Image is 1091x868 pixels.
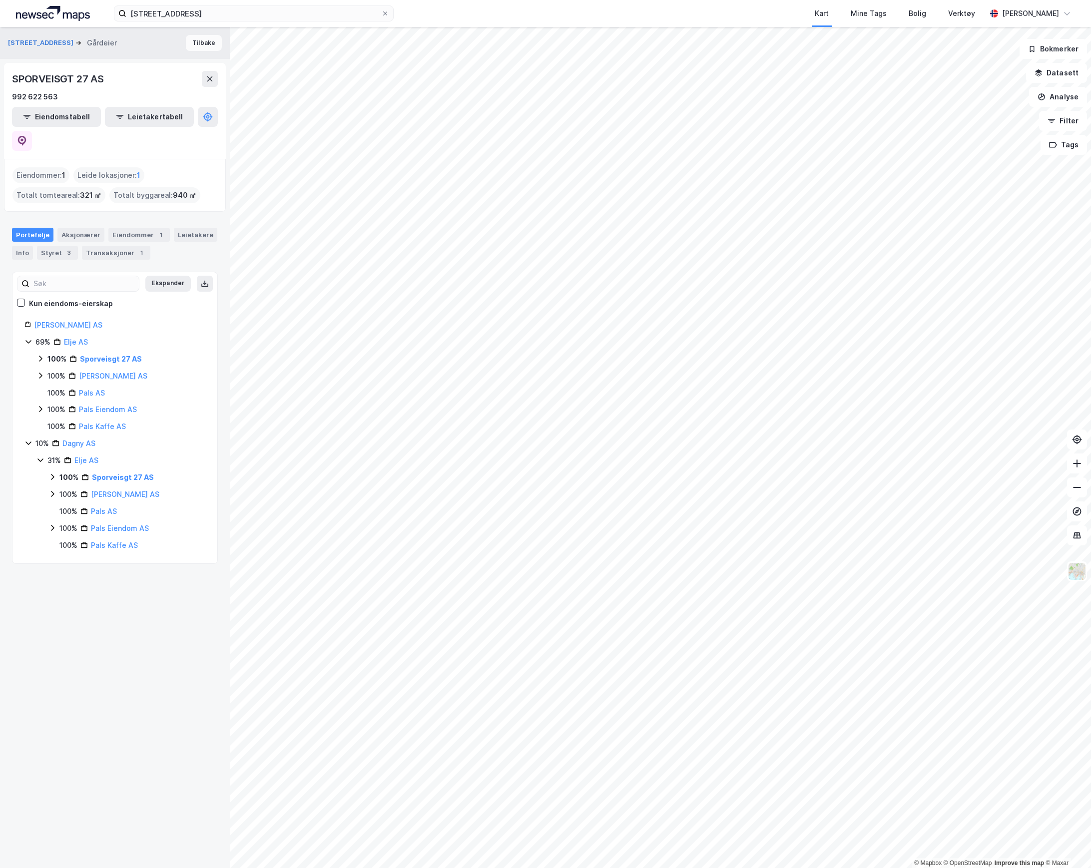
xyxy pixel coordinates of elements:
[995,860,1044,867] a: Improve this map
[47,404,65,416] div: 100%
[59,522,77,534] div: 100%
[79,372,147,380] a: [PERSON_NAME] AS
[108,228,170,242] div: Eiendommer
[12,91,58,103] div: 992 622 563
[1041,820,1091,868] div: Kontrollprogram for chat
[12,228,53,242] div: Portefølje
[12,167,69,183] div: Eiendommer :
[186,35,222,51] button: Tilbake
[12,187,105,203] div: Totalt tomteareal :
[1041,820,1091,868] iframe: Chat Widget
[91,524,149,532] a: Pals Eiendom AS
[145,276,191,292] button: Ekspander
[137,169,140,181] span: 1
[59,471,78,483] div: 100%
[37,246,78,260] div: Styret
[35,336,50,348] div: 69%
[1041,135,1087,155] button: Tags
[47,387,65,399] div: 100%
[8,38,75,48] button: [STREET_ADDRESS]
[16,6,90,21] img: logo.a4113a55bc3d86da70a041830d287a7e.svg
[59,488,77,500] div: 100%
[74,456,98,464] a: Elje AS
[91,507,117,515] a: Pals AS
[136,248,146,258] div: 1
[1002,7,1059,19] div: [PERSON_NAME]
[29,298,113,310] div: Kun eiendoms-eierskap
[105,107,194,127] button: Leietakertabell
[1029,87,1087,107] button: Analyse
[34,321,102,329] a: [PERSON_NAME] AS
[156,230,166,240] div: 1
[91,490,159,498] a: [PERSON_NAME] AS
[82,246,150,260] div: Transaksjoner
[35,437,49,449] div: 10%
[851,7,887,19] div: Mine Tags
[62,169,65,181] span: 1
[47,370,65,382] div: 100%
[12,71,106,87] div: SPORVEISGT 27 AS
[126,6,381,21] input: Søk på adresse, matrikkel, gårdeiere, leietakere eller personer
[29,276,139,291] input: Søk
[91,541,138,549] a: Pals Kaffe AS
[47,353,66,365] div: 100%
[1026,63,1087,83] button: Datasett
[73,167,144,183] div: Leide lokasjoner :
[79,422,126,431] a: Pals Kaffe AS
[62,439,95,447] a: Dagny AS
[80,355,142,363] a: Sporveisgt 27 AS
[12,246,33,260] div: Info
[59,505,77,517] div: 100%
[80,189,101,201] span: 321 ㎡
[92,473,154,481] a: Sporveisgt 27 AS
[173,189,196,201] span: 940 ㎡
[59,539,77,551] div: 100%
[64,248,74,258] div: 3
[57,228,104,242] div: Aksjonærer
[944,860,992,867] a: OpenStreetMap
[109,187,200,203] div: Totalt byggareal :
[47,421,65,433] div: 100%
[12,107,101,127] button: Eiendomstabell
[948,7,975,19] div: Verktøy
[1020,39,1087,59] button: Bokmerker
[1039,111,1087,131] button: Filter
[79,389,105,397] a: Pals AS
[79,405,137,414] a: Pals Eiendom AS
[909,7,926,19] div: Bolig
[1068,562,1087,581] img: Z
[815,7,829,19] div: Kart
[87,37,117,49] div: Gårdeier
[47,454,61,466] div: 31%
[174,228,217,242] div: Leietakere
[914,860,942,867] a: Mapbox
[64,338,88,346] a: Elje AS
